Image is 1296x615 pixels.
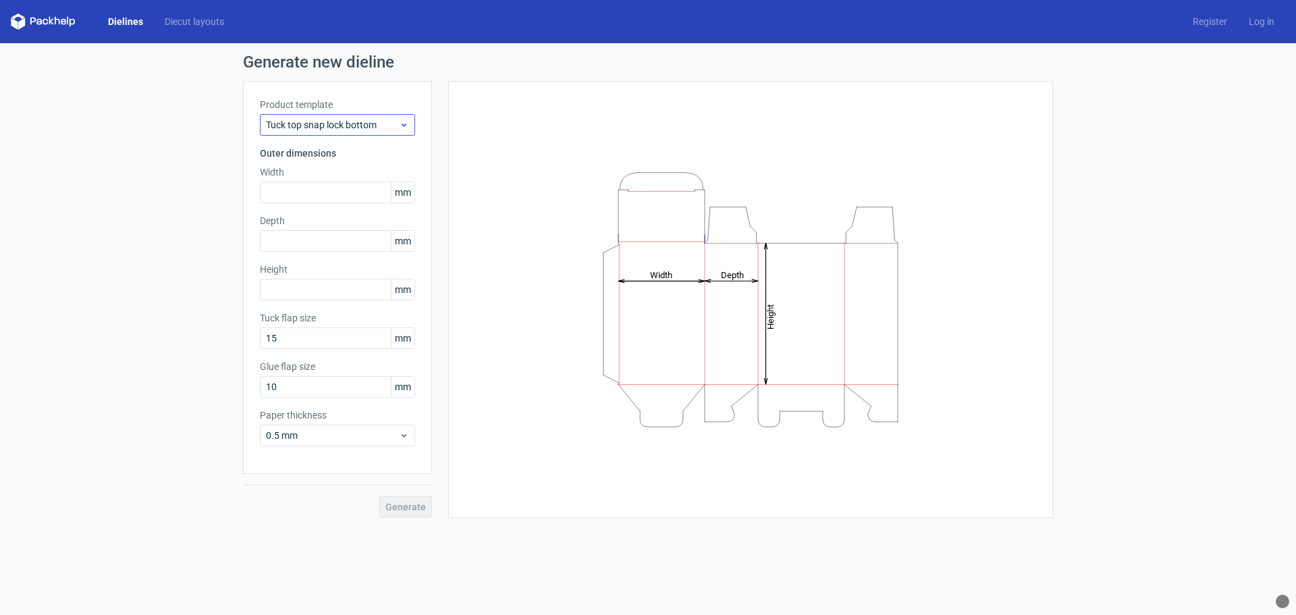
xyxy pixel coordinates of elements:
[97,15,154,28] a: Dielines
[1276,595,1289,608] div: What Font?
[266,429,399,442] span: 0.5 mm
[260,165,415,179] label: Width
[266,118,399,132] span: Tuck top snap lock bottom
[1182,15,1238,28] a: Register
[650,269,672,279] tspan: Width
[260,311,415,325] label: Tuck flap size
[391,279,414,300] span: mm
[260,408,415,422] label: Paper thickness
[1238,15,1285,28] a: Log in
[260,360,415,373] label: Glue flap size
[391,377,414,397] span: mm
[260,214,415,228] label: Depth
[154,15,235,28] a: Diecut layouts
[260,146,415,160] h3: Outer dimensions
[243,54,1053,70] h1: Generate new dieline
[260,263,415,276] label: Height
[260,98,415,111] label: Product template
[721,269,744,279] tspan: Depth
[391,328,414,348] span: mm
[765,304,776,329] tspan: Height
[391,182,414,203] span: mm
[391,231,414,251] span: mm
